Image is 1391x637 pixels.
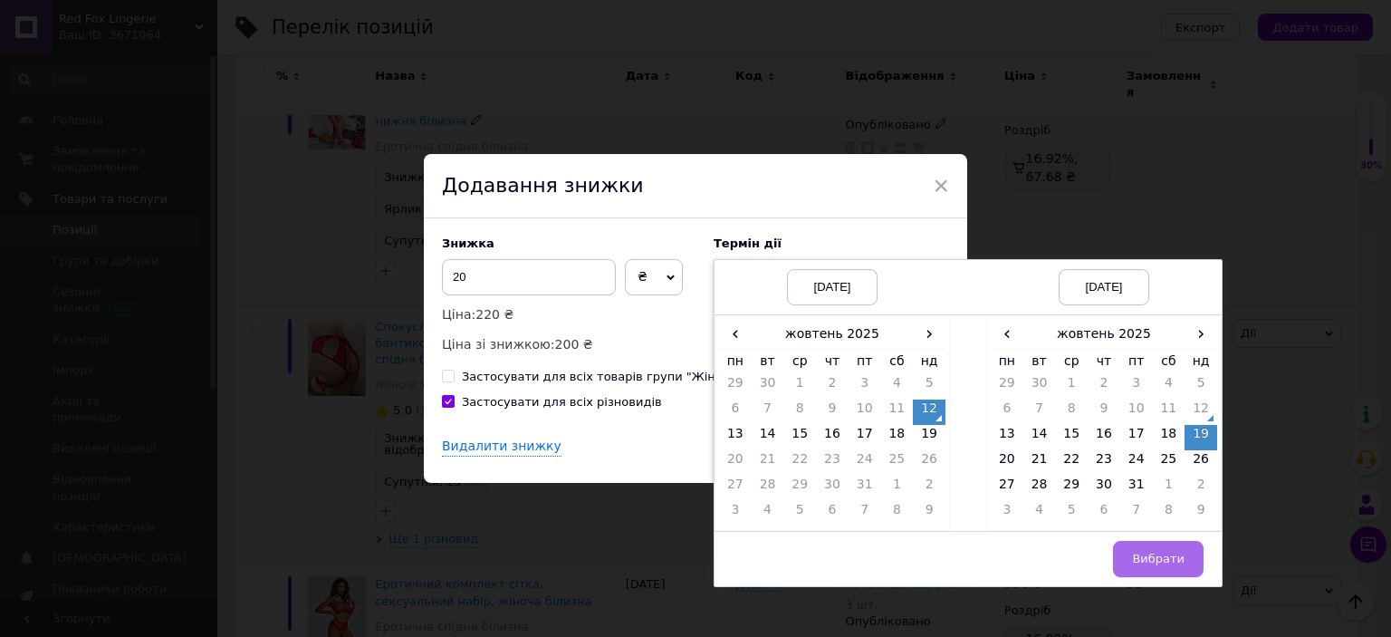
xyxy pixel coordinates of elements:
td: 24 [1120,450,1153,476]
td: 3 [719,501,752,526]
td: 4 [1153,374,1185,400]
th: вт [752,348,784,374]
td: 10 [1120,400,1153,425]
span: › [1185,321,1217,347]
div: Видалити знижку [442,438,561,457]
td: 29 [719,374,752,400]
td: 18 [881,425,914,450]
td: 1 [1055,374,1088,400]
td: 5 [1185,374,1217,400]
td: 8 [881,501,914,526]
span: Вибрати [1132,552,1185,565]
td: 31 [849,476,881,501]
th: сб [1153,348,1185,374]
button: Вибрати [1113,541,1204,577]
span: × [933,170,949,201]
th: жовтень 2025 [752,321,914,348]
td: 30 [1088,476,1120,501]
td: 25 [1153,450,1185,476]
th: пн [719,348,752,374]
th: пт [849,348,881,374]
td: 29 [991,374,1023,400]
span: ‹ [991,321,1023,347]
td: 12 [913,400,945,425]
p: Ціна зі знижкою: [442,334,695,354]
span: 220 ₴ [475,307,513,322]
td: 7 [1023,400,1056,425]
td: 20 [719,450,752,476]
td: 9 [1088,400,1120,425]
td: 5 [1055,501,1088,526]
td: 14 [752,425,784,450]
td: 27 [991,476,1023,501]
div: [DATE] [1059,269,1149,305]
td: 15 [783,425,816,450]
th: пн [991,348,1023,374]
td: 19 [1185,425,1217,450]
td: 16 [1088,425,1120,450]
div: Застосувати для всіх різновидів [462,394,662,410]
td: 19 [913,425,945,450]
td: 15 [1055,425,1088,450]
th: сб [881,348,914,374]
td: 13 [719,425,752,450]
span: Додавання знижки [442,174,644,197]
td: 9 [1185,501,1217,526]
span: 200 ₴ [555,337,593,352]
label: Термін дії [714,236,949,250]
th: нд [913,348,945,374]
td: 6 [816,501,849,526]
td: 18 [1153,425,1185,450]
td: 8 [1055,400,1088,425]
td: 7 [1120,501,1153,526]
span: ‹ [719,321,752,347]
td: 27 [719,476,752,501]
td: 17 [1120,425,1153,450]
td: 7 [752,400,784,425]
span: › [913,321,945,347]
td: 25 [881,450,914,476]
td: 24 [849,450,881,476]
td: 8 [783,400,816,425]
td: 28 [752,476,784,501]
td: 2 [1185,476,1217,501]
td: 28 [1023,476,1056,501]
div: Застосувати для всіх товарів групи "Жіночі трусики" [462,369,792,385]
th: чт [1088,348,1120,374]
td: 8 [1153,501,1185,526]
td: 11 [881,400,914,425]
span: Знижка [442,236,494,250]
td: 5 [783,501,816,526]
td: 2 [1088,374,1120,400]
td: 21 [752,450,784,476]
p: Ціна: [442,304,695,324]
td: 4 [881,374,914,400]
td: 17 [849,425,881,450]
td: 4 [752,501,784,526]
td: 22 [1055,450,1088,476]
td: 31 [1120,476,1153,501]
td: 9 [913,501,945,526]
td: 3 [991,501,1023,526]
td: 26 [913,450,945,476]
td: 20 [991,450,1023,476]
td: 23 [1088,450,1120,476]
td: 11 [1153,400,1185,425]
td: 2 [816,374,849,400]
td: 3 [1120,374,1153,400]
td: 14 [1023,425,1056,450]
td: 12 [1185,400,1217,425]
th: вт [1023,348,1056,374]
td: 6 [991,400,1023,425]
th: ср [1055,348,1088,374]
input: 0 [442,259,616,295]
td: 23 [816,450,849,476]
span: ₴ [638,269,648,284]
td: 29 [1055,476,1088,501]
td: 22 [783,450,816,476]
td: 6 [1088,501,1120,526]
td: 16 [816,425,849,450]
th: ср [783,348,816,374]
td: 3 [849,374,881,400]
td: 13 [991,425,1023,450]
